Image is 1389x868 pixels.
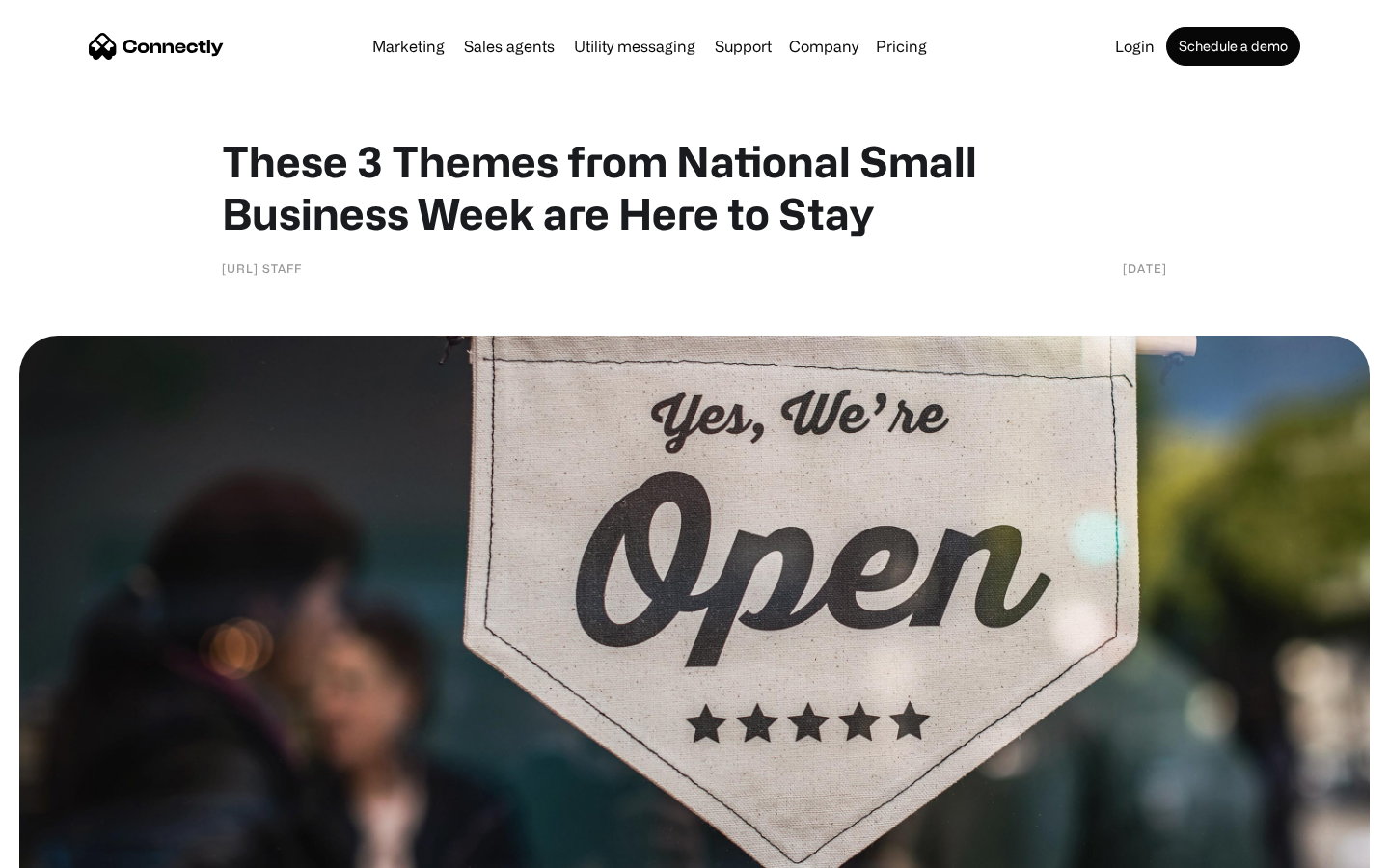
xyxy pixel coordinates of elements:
[868,39,935,54] a: Pricing
[566,39,703,54] a: Utility messaging
[456,39,562,54] a: Sales agents
[365,39,452,54] a: Marketing
[1123,258,1167,278] div: [DATE]
[1166,27,1300,66] a: Schedule a demo
[19,834,116,861] aside: Language selected: English
[222,135,1167,239] h1: These 3 Themes from National Small Business Week are Here to Stay
[1107,39,1162,54] a: Login
[39,834,116,861] ul: Language list
[707,39,779,54] a: Support
[789,33,858,60] div: Company
[222,258,302,278] div: [URL] Staff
